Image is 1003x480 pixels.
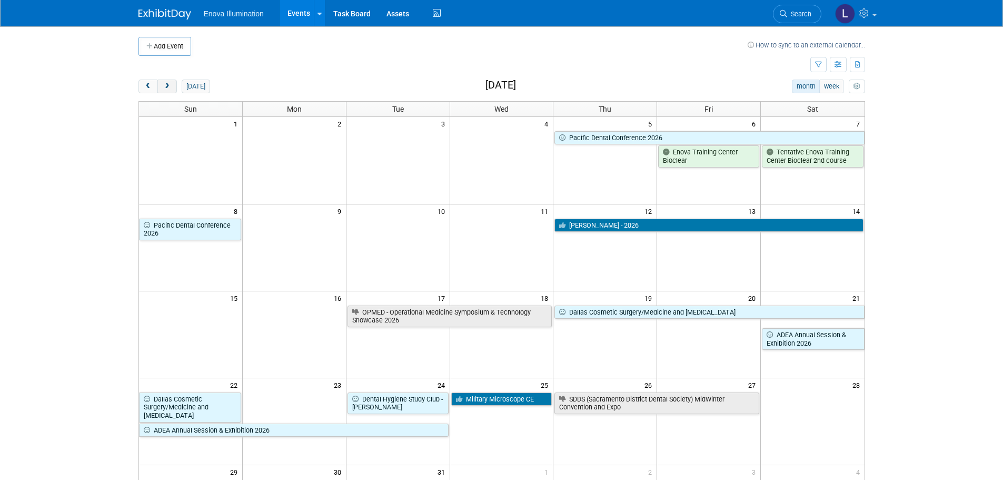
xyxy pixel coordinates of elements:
[554,219,863,232] a: [PERSON_NAME] - 2026
[643,291,657,305] span: 19
[347,393,449,414] a: Dental Hygiene Study Club - [PERSON_NAME]
[347,306,552,327] a: OPMED - Operational Medicine Symposium & Technology Showcase 2026
[440,117,450,130] span: 3
[138,80,158,93] button: prev
[835,4,855,24] img: Lucas Mlinarcik
[182,80,210,93] button: [DATE]
[747,291,760,305] span: 20
[599,105,611,113] span: Thu
[751,117,760,130] span: 6
[333,465,346,478] span: 30
[540,378,553,391] span: 25
[494,105,509,113] span: Wed
[747,204,760,218] span: 13
[543,465,553,478] span: 1
[436,291,450,305] span: 17
[643,378,657,391] span: 26
[748,41,865,49] a: How to sync to an external calendar...
[647,117,657,130] span: 5
[554,306,864,319] a: Dallas Cosmetic Surgery/Medicine and [MEDICAL_DATA]
[543,117,553,130] span: 4
[333,291,346,305] span: 16
[849,80,865,93] button: myCustomButton
[792,80,820,93] button: month
[540,291,553,305] span: 18
[436,204,450,218] span: 10
[233,117,242,130] span: 1
[336,117,346,130] span: 2
[855,465,865,478] span: 4
[554,393,759,414] a: SDDS (Sacramento District Dental Society) MidWinter Convention and Expo
[184,105,197,113] span: Sun
[229,378,242,391] span: 22
[747,378,760,391] span: 27
[138,37,191,56] button: Add Event
[139,219,241,240] a: Pacific Dental Conference 2026
[540,204,553,218] span: 11
[773,5,821,23] a: Search
[287,105,302,113] span: Mon
[851,204,865,218] span: 14
[554,131,864,145] a: Pacific Dental Conference 2026
[807,105,818,113] span: Sat
[855,117,865,130] span: 7
[787,10,811,18] span: Search
[643,204,657,218] span: 12
[451,393,552,406] a: Military Microscope CE
[762,145,863,167] a: Tentative Enova Training Center Bioclear 2nd course
[762,328,864,350] a: ADEA Annual Session & Exhibition 2026
[138,9,191,19] img: ExhibitDay
[392,105,404,113] span: Tue
[485,80,516,91] h2: [DATE]
[853,83,860,90] i: Personalize Calendar
[751,465,760,478] span: 3
[139,424,449,437] a: ADEA Annual Session & Exhibition 2026
[851,378,865,391] span: 28
[436,378,450,391] span: 24
[336,204,346,218] span: 9
[647,465,657,478] span: 2
[851,291,865,305] span: 21
[658,145,759,167] a: Enova Training Center Bioclear
[157,80,177,93] button: next
[333,378,346,391] span: 23
[139,393,241,423] a: Dallas Cosmetic Surgery/Medicine and [MEDICAL_DATA]
[229,465,242,478] span: 29
[819,80,843,93] button: week
[436,465,450,478] span: 31
[233,204,242,218] span: 8
[229,291,242,305] span: 15
[204,9,264,18] span: Enova Illumination
[704,105,713,113] span: Fri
